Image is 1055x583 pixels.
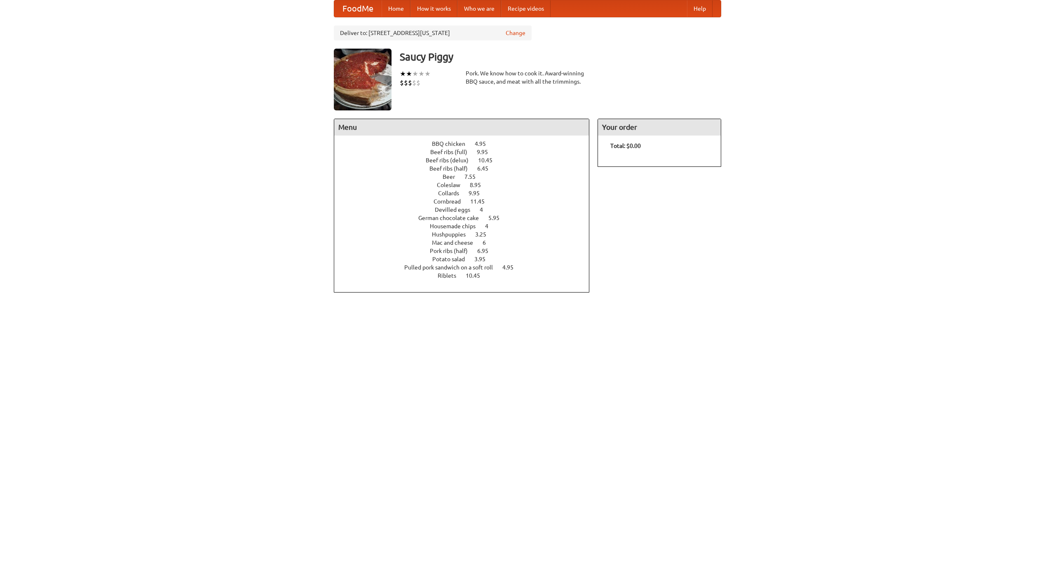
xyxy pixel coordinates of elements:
h4: Menu [334,119,589,136]
li: $ [404,78,408,87]
div: Pork. We know how to cook it. Award-winning BBQ sauce, and meat with all the trimmings. [466,69,589,86]
span: 9.95 [477,149,496,155]
a: Home [382,0,410,17]
span: Pulled pork sandwich on a soft roll [404,264,501,271]
a: Hushpuppies 3.25 [432,231,502,238]
span: Beef ribs (delux) [426,157,477,164]
span: Beef ribs (half) [429,165,476,172]
a: BBQ chicken 4.95 [432,140,501,147]
div: Deliver to: [STREET_ADDRESS][US_STATE] [334,26,532,40]
span: Beef ribs (full) [430,149,476,155]
span: Beer [443,173,463,180]
span: 5.95 [488,215,508,221]
li: ★ [400,69,406,78]
a: Beer 7.55 [443,173,491,180]
span: Cornbread [434,198,469,205]
li: ★ [412,69,418,78]
span: Riblets [438,272,464,279]
li: ★ [406,69,412,78]
span: 4 [485,223,497,229]
span: Mac and cheese [432,239,481,246]
li: ★ [418,69,424,78]
span: Housemade chips [430,223,484,229]
span: 9.95 [469,190,488,197]
a: Mac and cheese 6 [432,239,501,246]
li: $ [412,78,416,87]
span: 11.45 [470,198,493,205]
span: 3.95 [474,256,494,262]
li: $ [408,78,412,87]
span: Coleslaw [437,182,469,188]
h4: Your order [598,119,721,136]
a: How it works [410,0,457,17]
a: Cornbread 11.45 [434,198,500,205]
a: Who we are [457,0,501,17]
a: Help [687,0,713,17]
span: Devilled eggs [435,206,478,213]
span: BBQ chicken [432,140,474,147]
span: Pork ribs (half) [430,248,476,254]
span: 4.95 [502,264,522,271]
span: 6.45 [477,165,497,172]
span: 10.45 [478,157,501,164]
span: German chocolate cake [418,215,487,221]
a: Riblets 10.45 [438,272,495,279]
a: Change [506,29,525,37]
span: 8.95 [470,182,489,188]
span: 4 [480,206,491,213]
span: Collards [438,190,467,197]
a: FoodMe [334,0,382,17]
h3: Saucy Piggy [400,49,721,65]
a: Pulled pork sandwich on a soft roll 4.95 [404,264,529,271]
span: 6 [483,239,494,246]
span: Potato salad [432,256,473,262]
li: $ [416,78,420,87]
span: 4.95 [475,140,494,147]
img: angular.jpg [334,49,392,110]
span: 3.25 [475,231,495,238]
span: Hushpuppies [432,231,474,238]
a: Housemade chips 4 [430,223,504,229]
span: 10.45 [466,272,488,279]
a: Beef ribs (full) 9.95 [430,149,503,155]
span: 7.55 [464,173,484,180]
a: Pork ribs (half) 6.95 [430,248,504,254]
a: German chocolate cake 5.95 [418,215,515,221]
b: Total: $0.00 [610,143,641,149]
a: Devilled eggs 4 [435,206,498,213]
a: Beef ribs (half) 6.45 [429,165,504,172]
a: Coleslaw 8.95 [437,182,496,188]
span: 6.95 [477,248,497,254]
li: $ [400,78,404,87]
a: Collards 9.95 [438,190,495,197]
li: ★ [424,69,431,78]
a: Beef ribs (delux) 10.45 [426,157,508,164]
a: Recipe videos [501,0,551,17]
a: Potato salad 3.95 [432,256,501,262]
